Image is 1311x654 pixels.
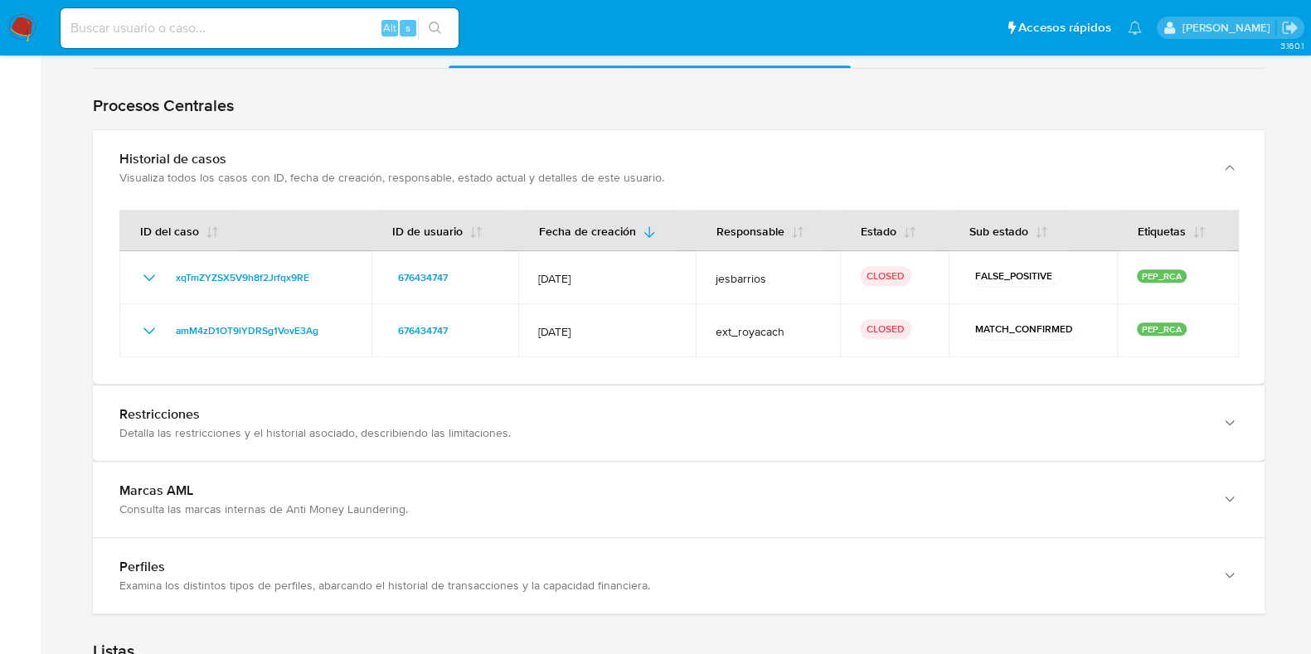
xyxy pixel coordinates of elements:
span: Accesos rápidos [1018,19,1111,36]
span: 3.160.1 [1279,39,1303,52]
button: PerfilesExamina los distintos tipos de perfiles, abarcando el historial de transacciones y la cap... [93,538,1265,613]
p: camilafernanda.paredessaldano@mercadolibre.cl [1182,20,1275,36]
button: search-icon [418,17,452,40]
a: Salir [1281,19,1299,36]
span: Alt [383,20,396,36]
input: Buscar usuario o caso... [61,17,459,39]
div: Detalla las restricciones y el historial asociado, describiendo las limitaciones. [119,425,1205,440]
div: Perfiles [119,559,1205,575]
a: Notificaciones [1128,21,1142,35]
span: s [405,20,410,36]
h1: Procesos Centrales [93,95,1265,116]
div: Restricciones [119,406,1205,423]
button: RestriccionesDetalla las restricciones y el historial asociado, describiendo las limitaciones. [93,385,1265,461]
div: Examina los distintos tipos de perfiles, abarcando el historial de transacciones y la capacidad f... [119,578,1205,593]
